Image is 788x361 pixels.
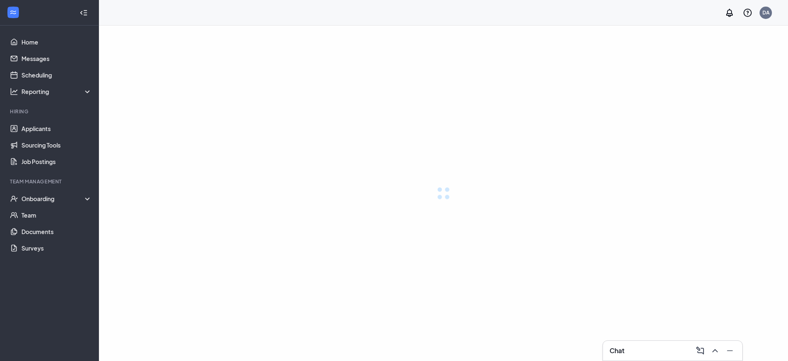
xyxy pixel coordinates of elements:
[695,346,705,356] svg: ComposeMessage
[21,153,92,170] a: Job Postings
[743,8,753,18] svg: QuestionInfo
[21,137,92,153] a: Sourcing Tools
[21,50,92,67] a: Messages
[693,344,706,357] button: ComposeMessage
[725,8,734,18] svg: Notifications
[21,34,92,50] a: Home
[10,178,90,185] div: Team Management
[10,195,18,203] svg: UserCheck
[21,223,92,240] a: Documents
[710,346,720,356] svg: ChevronUp
[21,67,92,83] a: Scheduling
[610,346,624,355] h3: Chat
[9,8,17,16] svg: WorkstreamLogo
[21,87,92,96] div: Reporting
[21,207,92,223] a: Team
[21,120,92,137] a: Applicants
[80,9,88,17] svg: Collapse
[21,195,92,203] div: Onboarding
[725,346,735,356] svg: Minimize
[10,87,18,96] svg: Analysis
[21,240,92,256] a: Surveys
[762,9,769,16] div: DA
[722,344,736,357] button: Minimize
[10,108,90,115] div: Hiring
[708,344,721,357] button: ChevronUp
